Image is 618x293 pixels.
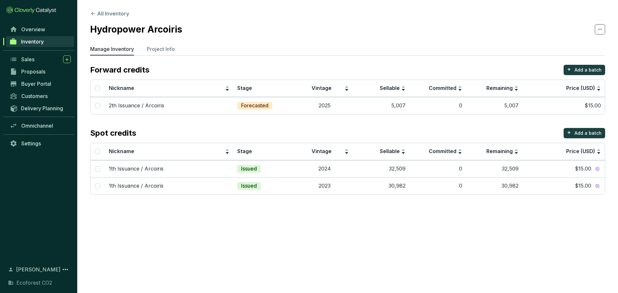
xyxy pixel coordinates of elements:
[6,36,74,47] a: Inventory
[241,182,257,190] p: Issued
[21,81,51,87] span: Buyer Portal
[109,148,134,154] span: Nickname
[380,148,400,154] span: Sellable
[466,160,523,177] td: 32,509
[566,148,595,154] span: Price (USD)
[21,122,53,129] span: Omnichannel
[575,130,602,136] p: Add a batch
[486,148,513,154] span: Remaining
[353,160,409,177] td: 32,509
[241,165,257,172] p: Issued
[429,148,456,154] span: Committed
[575,67,602,73] p: Add a batch
[90,23,182,36] h2: Hydropower Arcoiris
[109,165,164,172] p: 1th Issuance / Arcoiris
[16,279,52,287] span: Ecoforest CO2
[21,140,41,147] span: Settings
[312,148,332,154] span: Vintage
[429,85,456,91] span: Committed
[409,97,466,114] td: 0
[16,266,61,273] span: [PERSON_NAME]
[6,138,74,149] a: Settings
[21,38,44,45] span: Inventory
[109,85,134,91] span: Nickname
[237,85,252,91] span: Stage
[109,102,164,109] p: 2th Issuance / Arcoiris
[237,148,252,154] span: Stage
[567,65,571,74] p: +
[466,177,523,194] td: 30,982
[90,10,129,17] button: All Inventory
[147,45,175,53] p: Project Info
[296,97,353,114] td: 2025
[6,66,74,77] a: Proposals
[21,56,34,63] span: Sales
[522,97,605,114] td: $15.00
[90,45,134,53] p: Manage Inventory
[109,182,164,190] p: 1th Issuance / Arcoiris
[6,120,74,131] a: Omnichannel
[575,165,591,172] span: $15.00
[466,97,523,114] td: 5,007
[21,26,45,33] span: Overview
[312,85,332,91] span: Vintage
[296,177,353,194] td: 2023
[567,128,571,137] p: +
[21,68,45,75] span: Proposals
[564,65,605,75] button: +Add a batch
[21,93,48,99] span: Customers
[233,143,296,160] th: Stage
[241,102,268,109] p: Forecasted
[353,177,409,194] td: 30,982
[90,128,136,138] p: Spot credits
[296,160,353,177] td: 2024
[21,105,63,112] span: Delivery Planning
[6,78,74,89] a: Buyer Portal
[566,85,595,91] span: Price (USD)
[233,80,296,97] th: Stage
[380,85,400,91] span: Sellable
[90,65,149,75] p: Forward credits
[6,24,74,35] a: Overview
[575,182,591,190] span: $15.00
[6,91,74,102] a: Customers
[6,103,74,113] a: Delivery Planning
[409,177,466,194] td: 0
[353,97,409,114] td: 5,007
[486,85,513,91] span: Remaining
[409,160,466,177] td: 0
[6,54,74,65] a: Sales
[564,128,605,138] button: +Add a batch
